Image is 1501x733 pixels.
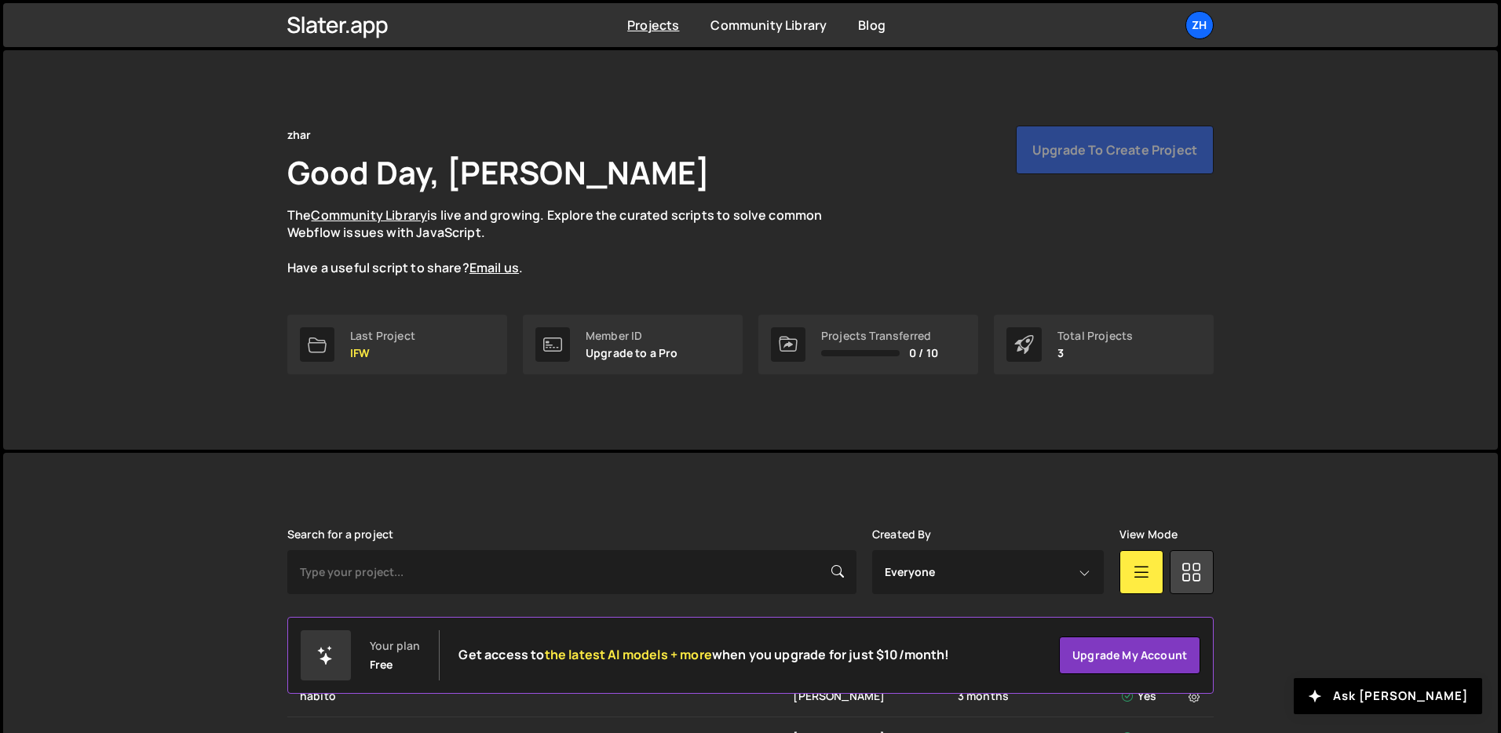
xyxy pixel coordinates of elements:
[958,688,1122,704] div: 3 months
[1057,330,1133,342] div: Total Projects
[287,315,507,374] a: Last Project IFW
[287,206,853,277] p: The is live and growing. Explore the curated scripts to solve common Webflow issues with JavaScri...
[1294,678,1482,714] button: Ask [PERSON_NAME]
[300,688,793,704] div: habito
[627,16,679,34] a: Projects
[350,347,415,359] p: IFW
[1185,11,1214,39] a: zh
[370,640,420,652] div: Your plan
[1059,636,1200,674] a: Upgrade my account
[311,206,427,224] a: Community Library
[287,676,1214,717] a: habito [PERSON_NAME] 3 months Yes
[287,126,312,144] div: zhar
[710,16,827,34] a: Community Library
[821,330,938,342] div: Projects Transferred
[872,528,932,541] label: Created By
[458,647,949,662] h2: Get access to when you upgrade for just $10/month!
[586,330,678,342] div: Member ID
[350,330,415,342] div: Last Project
[1057,347,1133,359] p: 3
[370,658,393,671] div: Free
[1119,528,1178,541] label: View Mode
[469,259,519,276] a: Email us
[586,347,678,359] p: Upgrade to a Pro
[287,151,710,194] h1: Good Day, [PERSON_NAME]
[287,550,856,594] input: Type your project...
[858,16,886,34] a: Blog
[545,646,712,663] span: the latest AI models + more
[287,528,393,541] label: Search for a project
[1122,688,1204,704] div: Yes
[909,347,938,359] span: 0 / 10
[793,688,957,704] div: [PERSON_NAME]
